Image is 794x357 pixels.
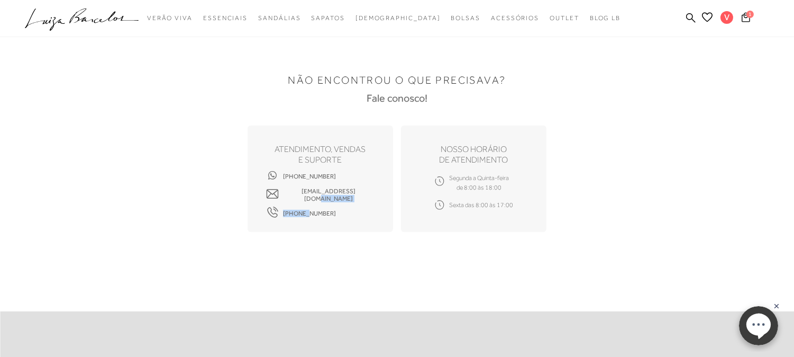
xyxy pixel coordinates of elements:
[147,8,193,28] a: noSubCategoriesText
[590,14,620,22] span: BLOG LB
[258,14,300,22] span: Sandálias
[258,8,300,28] a: noSubCategoriesText
[355,8,441,28] a: noSubCategoriesText
[147,14,193,22] span: Verão Viva
[283,210,336,217] span: [PHONE_NUMBER]
[746,11,754,18] span: 1
[311,8,344,28] a: noSubCategoriesText
[203,14,248,22] span: Essenciais
[440,144,508,165] h4: nosso horário de atendimento
[491,8,539,28] a: noSubCategoriesText
[590,8,620,28] a: BLOG LB
[449,200,513,210] span: Sexta das 8:00 às 17:00
[266,207,336,220] a: [PHONE_NUMBER]
[311,14,344,22] span: Sapatos
[550,8,579,28] a: noSubCategoriesText
[266,188,375,201] a: [EMAIL_ADDRESS][DOMAIN_NAME]
[720,11,733,24] span: V
[451,14,480,22] span: Bolsas
[266,169,336,183] a: [PHONE_NUMBER]
[283,188,375,202] span: [EMAIL_ADDRESS][DOMAIN_NAME]
[283,173,336,180] span: [PHONE_NUMBER]
[367,92,427,104] h3: Fale conosco!
[716,11,738,27] button: V
[355,14,441,22] span: [DEMOGRAPHIC_DATA]
[451,8,480,28] a: noSubCategoriesText
[203,8,248,28] a: noSubCategoriesText
[491,14,539,22] span: Acessórios
[275,144,366,165] h4: ATENDIMENTO, VENDAS e suporte
[449,173,509,192] span: Segunda a Quinta-feira de 8:00 às 18:00
[288,74,506,86] h1: NÃO ENCONTROU O QUE PRECISAVA?
[550,14,579,22] span: Outlet
[738,12,753,26] button: 1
